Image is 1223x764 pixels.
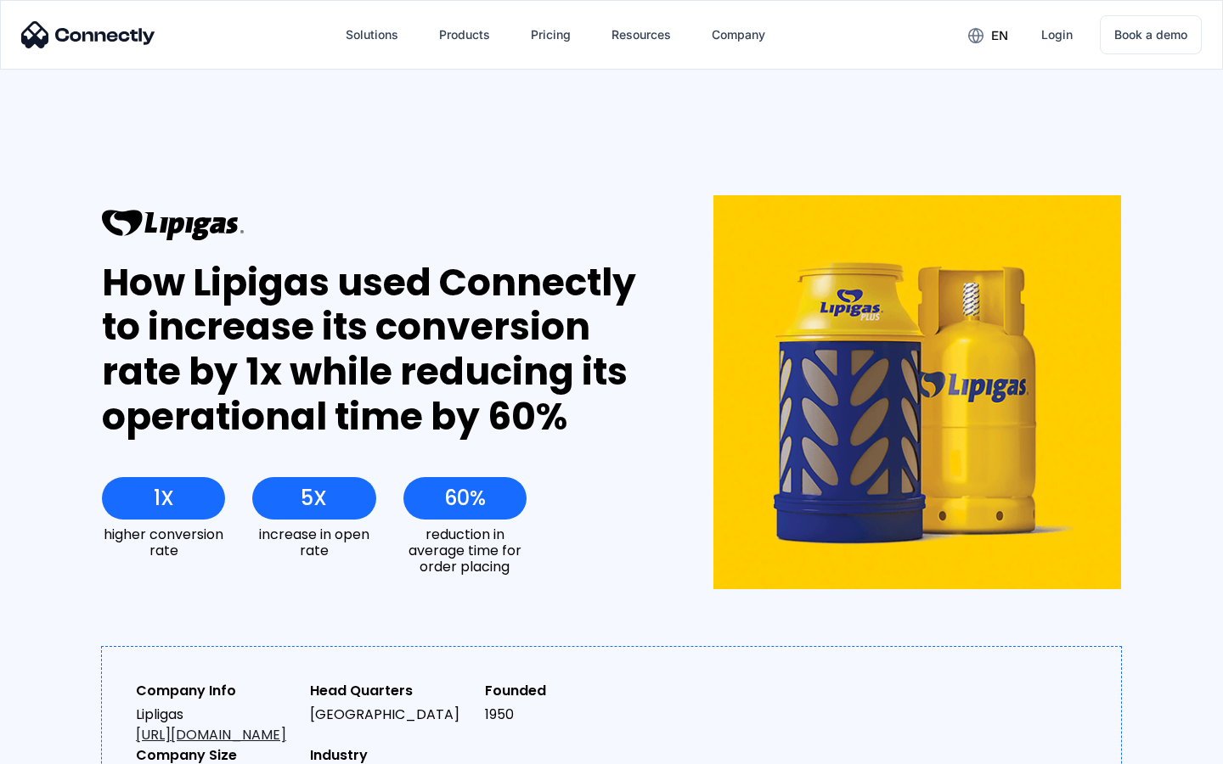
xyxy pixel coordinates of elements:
div: 60% [444,486,486,510]
div: reduction in average time for order placing [403,526,527,576]
div: Founded [485,681,645,701]
a: Login [1028,14,1086,55]
ul: Language list [34,734,102,758]
div: 1950 [485,705,645,725]
div: 1X [154,486,174,510]
div: Resources [611,23,671,47]
div: [GEOGRAPHIC_DATA] [310,705,471,725]
a: Pricing [517,14,584,55]
div: Company Info [136,681,296,701]
div: 5X [301,486,327,510]
div: Solutions [346,23,398,47]
div: How Lipigas used Connectly to increase its conversion rate by 1x while reducing its operational t... [102,261,651,440]
div: increase in open rate [252,526,375,559]
aside: Language selected: English [17,734,102,758]
a: [URL][DOMAIN_NAME] [136,725,286,744]
a: Book a demo [1100,15,1202,54]
div: Products [439,23,490,47]
div: en [991,24,1008,48]
img: Connectly Logo [21,21,155,48]
div: Login [1041,23,1073,47]
div: Company [712,23,765,47]
div: Lipligas [136,705,296,745]
div: Head Quarters [310,681,471,701]
div: higher conversion rate [102,526,225,559]
div: Pricing [531,23,571,47]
